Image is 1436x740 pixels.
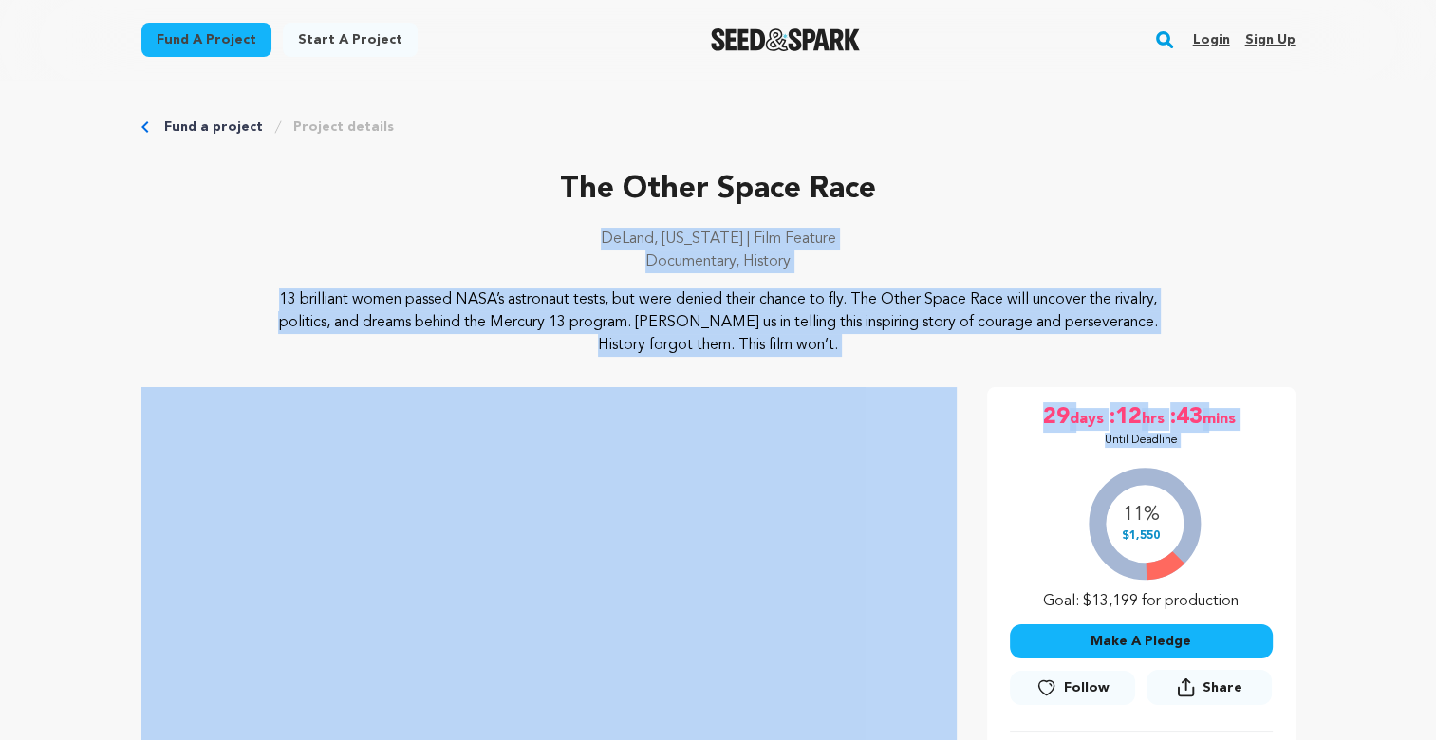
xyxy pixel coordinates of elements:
a: Sign up [1244,25,1295,55]
a: Project details [293,118,394,137]
img: Seed&Spark Logo Dark Mode [711,28,860,51]
a: Login [1192,25,1229,55]
span: Follow [1064,678,1110,697]
p: The Other Space Race [141,167,1296,213]
span: mins [1203,402,1240,433]
span: :12 [1108,402,1142,433]
span: :43 [1168,402,1203,433]
div: Breadcrumb [141,118,1296,137]
a: Follow [1010,671,1135,705]
span: 29 [1043,402,1070,433]
a: Fund a project [141,23,271,57]
button: Share [1147,670,1272,705]
p: Documentary, History [141,250,1296,273]
p: DeLand, [US_STATE] | Film Feature [141,228,1296,250]
p: 13 brilliant women passed NASA’s astronaut tests, but were denied their chance to fly. The Other ... [256,288,1180,357]
button: Make A Pledge [1010,624,1273,658]
a: Start a project [283,23,418,57]
span: days [1070,402,1108,433]
span: hrs [1142,402,1168,433]
a: Fund a project [164,118,263,137]
p: Until Deadline [1105,433,1178,448]
span: Share [1203,678,1242,697]
span: Share [1147,670,1272,712]
a: Seed&Spark Homepage [711,28,860,51]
